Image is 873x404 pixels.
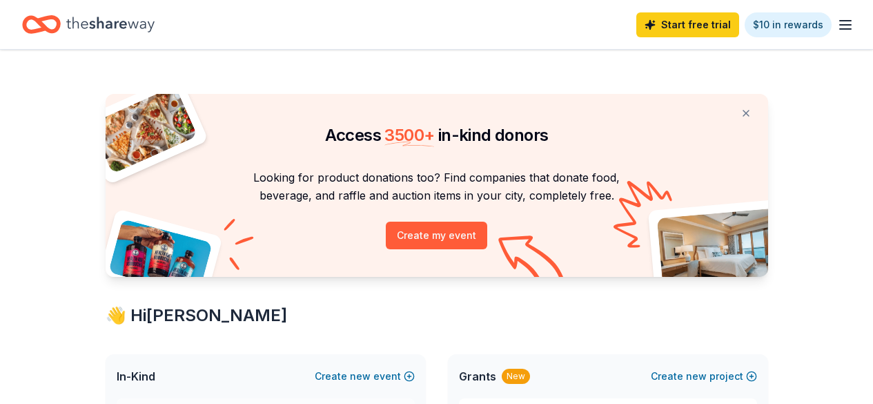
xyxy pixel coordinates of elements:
button: Create my event [386,222,487,249]
span: In-Kind [117,368,155,385]
span: new [350,368,371,385]
button: Createnewevent [315,368,415,385]
button: Createnewproject [651,368,757,385]
p: Looking for product donations too? Find companies that donate food, beverage, and raffle and auct... [122,169,752,205]
div: 👋 Hi [PERSON_NAME] [106,305,768,327]
a: Home [22,8,155,41]
span: new [686,368,707,385]
span: Grants [459,368,496,385]
span: Access in-kind donors [325,125,549,145]
a: Start free trial [636,12,739,37]
div: New [502,369,530,384]
img: Curvy arrow [498,235,567,287]
span: 3500 + [384,125,434,145]
img: Pizza [90,86,197,174]
a: $10 in rewards [745,12,832,37]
